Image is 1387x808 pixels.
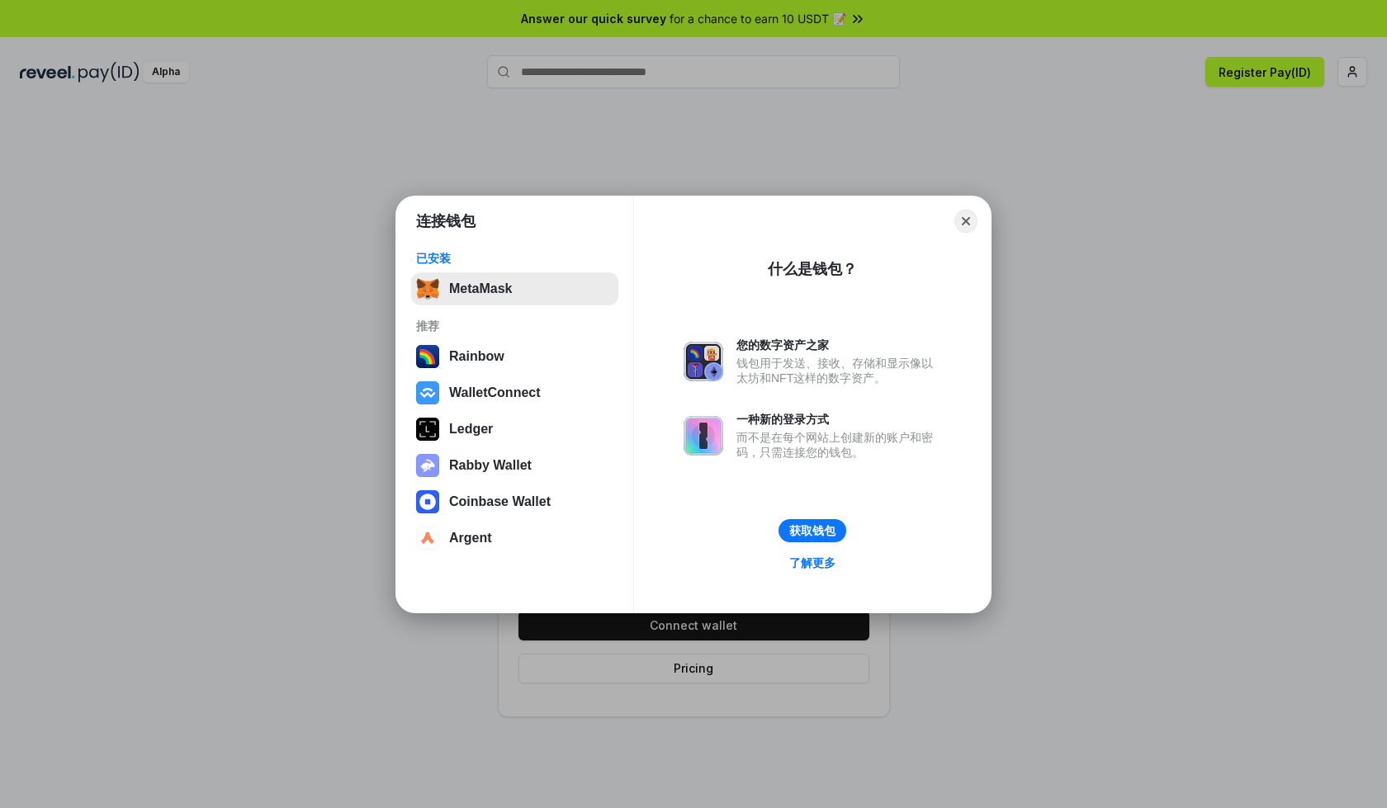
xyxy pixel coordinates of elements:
[449,494,551,509] div: Coinbase Wallet
[416,211,476,231] h1: 连接钱包
[411,449,618,482] button: Rabby Wallet
[411,272,618,305] button: MetaMask
[416,345,439,368] img: svg+xml,%3Csvg%20width%3D%22120%22%20height%3D%22120%22%20viewBox%3D%220%200%20120%20120%22%20fil...
[449,458,532,473] div: Rabby Wallet
[768,259,857,279] div: 什么是钱包？
[416,277,439,300] img: svg+xml,%3Csvg%20fill%3D%22none%22%20height%3D%2233%22%20viewBox%3D%220%200%2035%2033%22%20width%...
[954,210,978,233] button: Close
[416,490,439,513] img: svg+xml,%3Csvg%20width%3D%2228%22%20height%3D%2228%22%20viewBox%3D%220%200%2028%2028%22%20fill%3D...
[779,519,846,542] button: 获取钱包
[449,281,512,296] div: MetaMask
[736,338,941,352] div: 您的数字资产之家
[736,356,941,385] div: 钱包用于发送、接收、存储和显示像以太坊和NFT这样的数字资产。
[411,522,618,555] button: Argent
[416,527,439,550] img: svg+xml,%3Csvg%20width%3D%2228%22%20height%3D%2228%22%20viewBox%3D%220%200%2028%2028%22%20fill%3D...
[789,555,836,570] div: 了解更多
[416,454,439,477] img: svg+xml,%3Csvg%20xmlns%3D%22http%3A%2F%2Fwww.w3.org%2F2000%2Fsvg%22%20fill%3D%22none%22%20viewBox...
[779,552,845,574] a: 了解更多
[736,412,941,427] div: 一种新的登录方式
[449,422,493,437] div: Ledger
[411,413,618,446] button: Ledger
[416,381,439,404] img: svg+xml,%3Csvg%20width%3D%2228%22%20height%3D%2228%22%20viewBox%3D%220%200%2028%2028%22%20fill%3D...
[789,523,836,538] div: 获取钱包
[449,531,492,546] div: Argent
[684,342,723,381] img: svg+xml,%3Csvg%20xmlns%3D%22http%3A%2F%2Fwww.w3.org%2F2000%2Fsvg%22%20fill%3D%22none%22%20viewBox...
[684,416,723,456] img: svg+xml,%3Csvg%20xmlns%3D%22http%3A%2F%2Fwww.w3.org%2F2000%2Fsvg%22%20fill%3D%22none%22%20viewBox...
[416,418,439,441] img: svg+xml,%3Csvg%20xmlns%3D%22http%3A%2F%2Fwww.w3.org%2F2000%2Fsvg%22%20width%3D%2228%22%20height%3...
[449,385,541,400] div: WalletConnect
[411,485,618,518] button: Coinbase Wallet
[411,340,618,373] button: Rainbow
[449,349,504,364] div: Rainbow
[411,376,618,409] button: WalletConnect
[416,319,613,333] div: 推荐
[736,430,941,460] div: 而不是在每个网站上创建新的账户和密码，只需连接您的钱包。
[416,251,613,266] div: 已安装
